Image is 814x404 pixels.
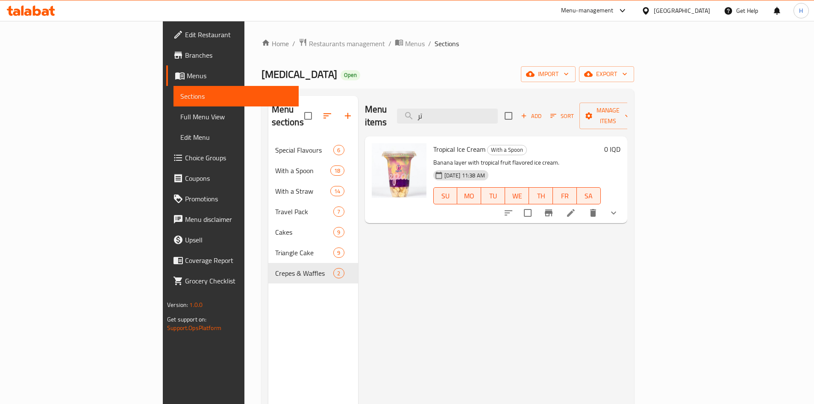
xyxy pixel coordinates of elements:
button: SU [433,187,458,204]
span: [MEDICAL_DATA] [262,65,337,84]
span: Sort items [545,109,579,123]
p: Banana layer with tropical fruit flavored ice cream. [433,157,601,168]
div: With a Straw14 [268,181,358,201]
a: Coverage Report [166,250,299,271]
a: Edit Menu [173,127,299,147]
a: Support.OpsPlatform [167,322,221,333]
span: Menu disclaimer [185,214,292,224]
span: Edit Menu [180,132,292,142]
span: Choice Groups [185,153,292,163]
span: 2 [334,269,344,277]
button: Branch-specific-item [538,203,559,223]
span: Coverage Report [185,255,292,265]
span: Select section [500,107,517,125]
span: 9 [334,249,344,257]
div: Special Flavours [275,145,334,155]
a: Menus [166,65,299,86]
span: Coupons [185,173,292,183]
a: Menu disclaimer [166,209,299,230]
span: Triangle Cake [275,248,334,258]
div: items [333,206,344,217]
span: 6 [334,146,344,154]
div: Special Flavours6 [268,140,358,160]
div: Crepes & Waffles2 [268,263,358,283]
span: Tropical Ice Cream [433,143,485,156]
button: SA [577,187,601,204]
img: Tropical Ice Cream [372,143,426,198]
span: MO [461,190,478,202]
span: Grocery Checklist [185,276,292,286]
nav: Menu sections [268,136,358,287]
button: Add [517,109,545,123]
button: WE [505,187,529,204]
span: 14 [331,187,344,195]
a: Grocery Checklist [166,271,299,291]
a: Branches [166,45,299,65]
span: With a Straw [275,186,331,196]
span: H [799,6,803,15]
div: items [333,227,344,237]
span: Open [341,71,360,79]
button: TH [529,187,553,204]
span: SU [437,190,454,202]
span: export [586,69,627,80]
button: FR [553,187,577,204]
div: items [330,186,344,196]
span: Select to update [519,204,537,222]
h2: Menu items [365,103,387,129]
span: Select all sections [299,107,317,125]
span: 18 [331,167,344,175]
div: Cakes9 [268,222,358,242]
span: TU [485,190,502,202]
button: export [579,66,634,82]
div: items [330,165,344,176]
span: FR [556,190,573,202]
div: [GEOGRAPHIC_DATA] [654,6,710,15]
span: 9 [334,228,344,236]
span: Add item [517,109,545,123]
button: import [521,66,576,82]
span: Travel Pack [275,206,334,217]
div: Open [341,70,360,80]
a: Choice Groups [166,147,299,168]
a: Menus [395,38,425,49]
span: WE [508,190,526,202]
span: Manage items [586,105,630,127]
li: / [388,38,391,49]
span: Full Menu View [180,112,292,122]
input: search [397,109,498,124]
span: Branches [185,50,292,60]
span: Sections [435,38,459,49]
nav: breadcrumb [262,38,634,49]
span: Upsell [185,235,292,245]
div: Travel Pack7 [268,201,358,222]
span: With a Spoon [275,165,331,176]
li: / [428,38,431,49]
div: With a Spoon [487,145,527,155]
a: Coupons [166,168,299,189]
span: 7 [334,208,344,216]
button: MO [457,187,481,204]
span: Add [520,111,543,121]
a: Edit menu item [566,208,576,218]
span: Crepes & Waffles [275,268,334,278]
span: With a Spoon [488,145,526,155]
span: Menus [187,71,292,81]
span: Menus [405,38,425,49]
div: Triangle Cake9 [268,242,358,263]
span: 1.0.0 [189,299,203,310]
button: TU [481,187,505,204]
div: Menu-management [561,6,614,16]
a: Edit Restaurant [166,24,299,45]
div: With a Spoon18 [268,160,358,181]
button: Manage items [579,103,637,129]
button: Sort [548,109,576,123]
div: items [333,268,344,278]
span: Sort [550,111,574,121]
button: show more [603,203,624,223]
button: sort-choices [498,203,519,223]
